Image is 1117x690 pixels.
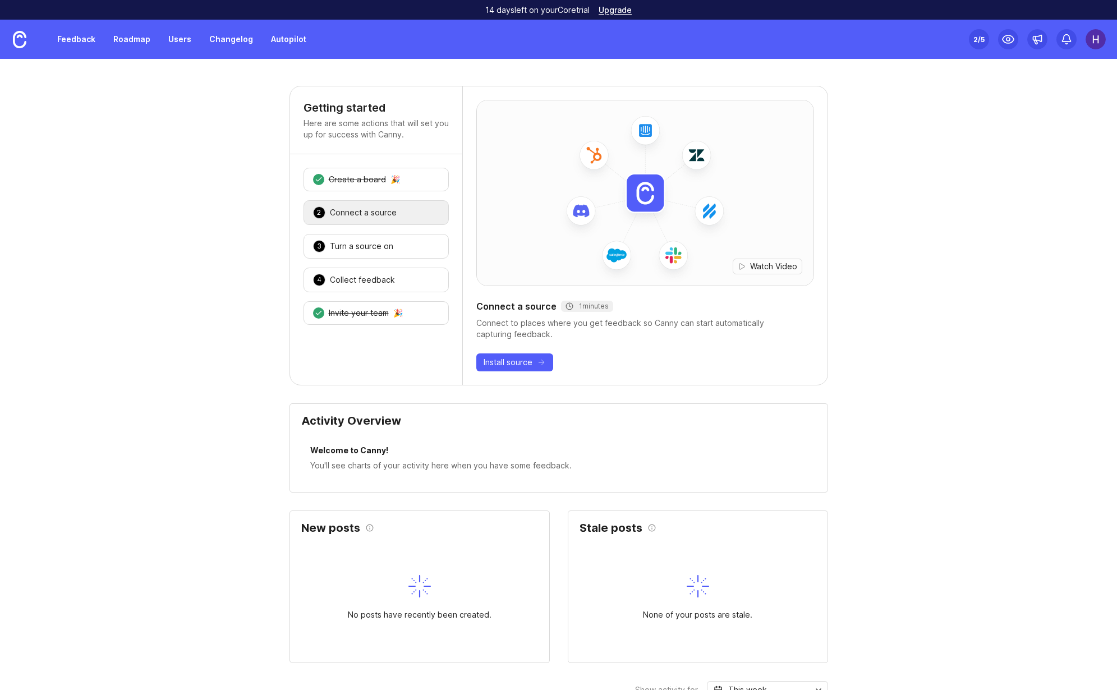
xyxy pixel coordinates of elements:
[264,29,313,49] a: Autopilot
[476,318,814,340] div: Connect to places where you get feedback so Canny can start automatically capturing feedback.
[477,92,813,294] img: installed-source-hero-8cc2ac6e746a3ed68ab1d0118ebd9805.png
[313,240,325,252] div: 3
[476,300,814,313] div: Connect a source
[301,522,360,533] h2: New posts
[329,174,386,185] div: Create a board
[50,29,102,49] a: Feedback
[304,118,449,140] p: Here are some actions that will set you up for success with Canny.
[301,415,816,435] div: Activity Overview
[599,6,632,14] a: Upgrade
[408,575,431,597] img: svg+xml;base64,PHN2ZyB3aWR0aD0iNDAiIGhlaWdodD0iNDAiIGZpbGw9Im5vbmUiIHhtbG5zPSJodHRwOi8vd3d3LnczLm...
[643,609,752,621] div: None of your posts are stale.
[313,274,325,286] div: 4
[330,274,395,286] div: Collect feedback
[313,206,325,219] div: 2
[484,357,532,368] span: Install source
[330,207,397,218] div: Connect a source
[750,261,797,272] span: Watch Video
[348,609,491,621] div: No posts have recently been created.
[304,100,449,116] h4: Getting started
[580,522,642,533] h2: Stale posts
[13,31,26,48] img: Canny Home
[329,307,389,319] div: Invite your team
[390,176,400,183] div: 🎉
[310,444,807,459] div: Welcome to Canny!
[973,31,985,47] div: 2 /5
[107,29,157,49] a: Roadmap
[310,459,807,472] div: You'll see charts of your activity here when you have some feedback.
[162,29,198,49] a: Users
[476,353,553,371] button: Install source
[687,575,709,597] img: svg+xml;base64,PHN2ZyB3aWR0aD0iNDAiIGhlaWdodD0iNDAiIGZpbGw9Im5vbmUiIHhtbG5zPSJodHRwOi8vd3d3LnczLm...
[733,259,802,274] button: Watch Video
[969,29,989,49] button: 2/5
[393,309,403,317] div: 🎉
[485,4,590,16] p: 14 days left on your Core trial
[203,29,260,49] a: Changelog
[1086,29,1106,49] img: Hyper Hug
[330,241,393,252] div: Turn a source on
[566,302,609,311] div: 1 minutes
